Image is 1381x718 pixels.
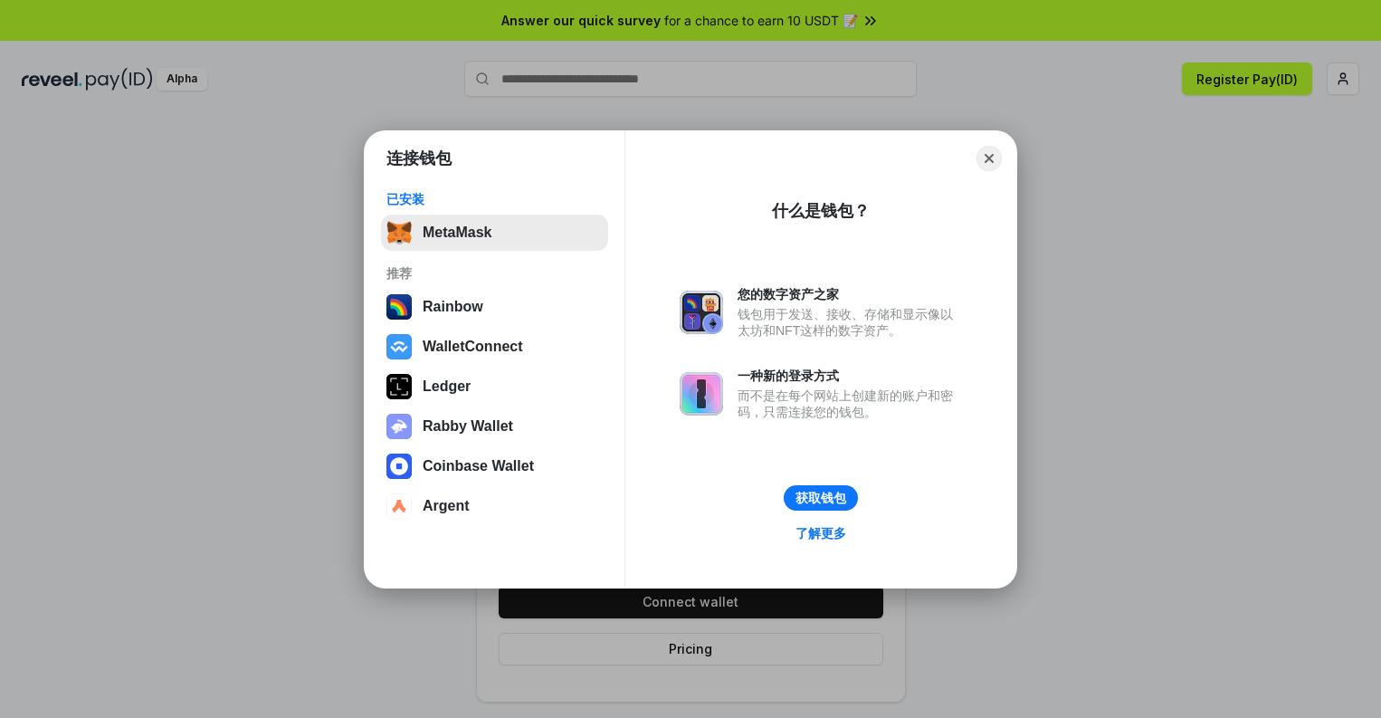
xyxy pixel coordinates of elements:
div: Rainbow [423,299,483,315]
button: Coinbase Wallet [381,448,608,484]
div: MetaMask [423,225,491,241]
button: Rainbow [381,289,608,325]
img: svg+xml,%3Csvg%20width%3D%2228%22%20height%3D%2228%22%20viewBox%3D%220%200%2028%2028%22%20fill%3D... [386,454,412,479]
img: svg+xml,%3Csvg%20xmlns%3D%22http%3A%2F%2Fwww.w3.org%2F2000%2Fsvg%22%20fill%3D%22none%22%20viewBox... [680,291,723,334]
button: WalletConnect [381,329,608,365]
button: Argent [381,488,608,524]
div: Argent [423,498,470,514]
button: MetaMask [381,215,608,251]
div: 一种新的登录方式 [738,368,962,384]
button: 获取钱包 [784,485,858,511]
div: Rabby Wallet [423,418,513,435]
h1: 连接钱包 [386,148,452,169]
div: 而不是在每个网站上创建新的账户和密码，只需连接您的钱包。 [738,388,962,420]
div: 您的数字资产之家 [738,286,962,302]
img: svg+xml,%3Csvg%20fill%3D%22none%22%20height%3D%2233%22%20viewBox%3D%220%200%2035%2033%22%20width%... [386,220,412,245]
div: 什么是钱包？ [772,200,870,222]
div: 获取钱包 [795,490,846,506]
div: 已安装 [386,191,603,207]
div: Ledger [423,378,471,395]
img: svg+xml,%3Csvg%20xmlns%3D%22http%3A%2F%2Fwww.w3.org%2F2000%2Fsvg%22%20fill%3D%22none%22%20viewBox... [680,372,723,416]
button: Close [976,146,1002,171]
button: Ledger [381,369,608,405]
div: 推荐 [386,265,603,282]
div: 钱包用于发送、接收、存储和显示像以太坊和NFT这样的数字资产。 [738,306,962,339]
div: WalletConnect [423,339,523,355]
a: 了解更多 [785,522,857,545]
img: svg+xml,%3Csvg%20width%3D%22120%22%20height%3D%22120%22%20viewBox%3D%220%200%20120%20120%22%20fil... [386,294,412,320]
div: 了解更多 [795,525,846,541]
img: svg+xml,%3Csvg%20width%3D%2228%22%20height%3D%2228%22%20viewBox%3D%220%200%2028%2028%22%20fill%3D... [386,493,412,519]
img: svg+xml,%3Csvg%20xmlns%3D%22http%3A%2F%2Fwww.w3.org%2F2000%2Fsvg%22%20fill%3D%22none%22%20viewBox... [386,414,412,439]
button: Rabby Wallet [381,408,608,445]
img: svg+xml,%3Csvg%20xmlns%3D%22http%3A%2F%2Fwww.w3.org%2F2000%2Fsvg%22%20width%3D%2228%22%20height%3... [386,374,412,399]
img: svg+xml,%3Csvg%20width%3D%2228%22%20height%3D%2228%22%20viewBox%3D%220%200%2028%2028%22%20fill%3D... [386,334,412,359]
div: Coinbase Wallet [423,458,534,474]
